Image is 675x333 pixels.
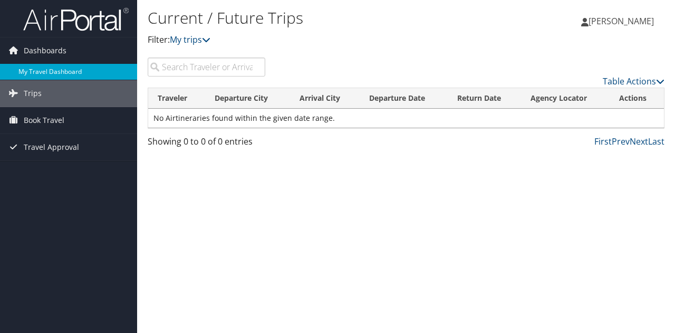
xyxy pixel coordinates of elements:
[630,136,648,147] a: Next
[148,135,265,153] div: Showing 0 to 0 of 0 entries
[24,134,79,160] span: Travel Approval
[448,88,522,109] th: Return Date: activate to sort column ascending
[205,88,290,109] th: Departure City: activate to sort column ascending
[290,88,360,109] th: Arrival City: activate to sort column ascending
[521,88,610,109] th: Agency Locator: activate to sort column ascending
[170,34,210,45] a: My trips
[581,5,664,37] a: [PERSON_NAME]
[610,88,664,109] th: Actions
[24,37,66,64] span: Dashboards
[24,107,64,134] span: Book Travel
[148,88,205,109] th: Traveler: activate to sort column ascending
[148,58,265,77] input: Search Traveler or Arrival City
[148,109,664,128] td: No Airtineraries found within the given date range.
[648,136,664,147] a: Last
[148,33,492,47] p: Filter:
[148,7,492,29] h1: Current / Future Trips
[594,136,612,147] a: First
[360,88,448,109] th: Departure Date: activate to sort column descending
[24,80,42,107] span: Trips
[603,75,664,87] a: Table Actions
[589,15,654,27] span: [PERSON_NAME]
[612,136,630,147] a: Prev
[23,7,129,32] img: airportal-logo.png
